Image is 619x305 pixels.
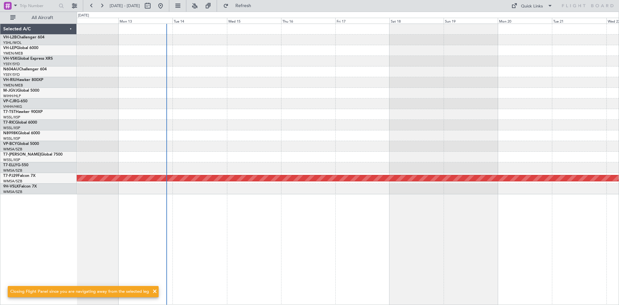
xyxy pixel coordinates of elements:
[3,126,20,130] a: WSSL/XSP
[3,51,23,56] a: YMEN/MEB
[3,142,39,146] a: VP-BCYGlobal 5000
[3,168,22,173] a: WMSA/SZB
[3,36,17,39] span: VH-L2B
[17,15,68,20] span: All Aircraft
[3,94,21,98] a: WIHH/HLP
[3,185,37,188] a: 9H-VSLKFalcon 7X
[3,99,16,103] span: VP-CJR
[3,121,15,125] span: T7-RIC
[7,13,70,23] button: All Aircraft
[3,179,22,184] a: WMSA/SZB
[227,18,281,24] div: Wed 15
[3,99,27,103] a: VP-CJRG-650
[3,36,44,39] a: VH-L2BChallenger 604
[3,147,22,152] a: WMSA/SZB
[3,110,16,114] span: T7-TST
[552,18,606,24] div: Tue 21
[110,3,140,9] span: [DATE] - [DATE]
[3,189,22,194] a: WMSA/SZB
[3,83,23,88] a: YMEN/MEB
[3,72,20,77] a: YSSY/SYD
[3,163,17,167] span: T7-ELLY
[3,46,16,50] span: VH-LEP
[335,18,389,24] div: Fri 17
[3,115,20,120] a: WSSL/XSP
[3,57,53,61] a: VH-VSKGlobal Express XRS
[498,18,552,24] div: Mon 20
[3,158,20,162] a: WSSL/XSP
[444,18,498,24] div: Sun 19
[3,89,39,93] a: M-JGVJGlobal 5000
[3,40,22,45] a: YSHL/WOL
[3,67,19,71] span: N604AU
[3,185,19,188] span: 9H-VSLK
[508,1,556,11] button: Quick Links
[3,131,40,135] a: N8998KGlobal 6000
[118,18,172,24] div: Mon 13
[3,153,41,157] span: T7-[PERSON_NAME]
[281,18,335,24] div: Thu 16
[3,78,43,82] a: VH-RIUHawker 800XP
[230,4,257,8] span: Refresh
[78,13,89,18] div: [DATE]
[10,289,149,295] div: Closing Flight Panel since you are navigating away from the selected leg
[172,18,227,24] div: Tue 14
[3,174,18,178] span: T7-PJ29
[3,57,17,61] span: VH-VSK
[220,1,259,11] button: Refresh
[3,136,20,141] a: WSSL/XSP
[3,121,37,125] a: T7-RICGlobal 6000
[3,78,16,82] span: VH-RIU
[389,18,444,24] div: Sat 18
[20,1,57,11] input: Trip Number
[3,62,20,66] a: YSSY/SYD
[521,3,543,10] div: Quick Links
[3,174,35,178] a: T7-PJ29Falcon 7X
[3,110,43,114] a: T7-TSTHawker 900XP
[3,46,38,50] a: VH-LEPGlobal 6000
[3,67,47,71] a: N604AUChallenger 604
[3,104,22,109] a: VHHH/HKG
[3,131,18,135] span: N8998K
[3,163,28,167] a: T7-ELLYG-550
[64,18,118,24] div: Sun 12
[3,142,17,146] span: VP-BCY
[3,89,17,93] span: M-JGVJ
[3,153,63,157] a: T7-[PERSON_NAME]Global 7500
